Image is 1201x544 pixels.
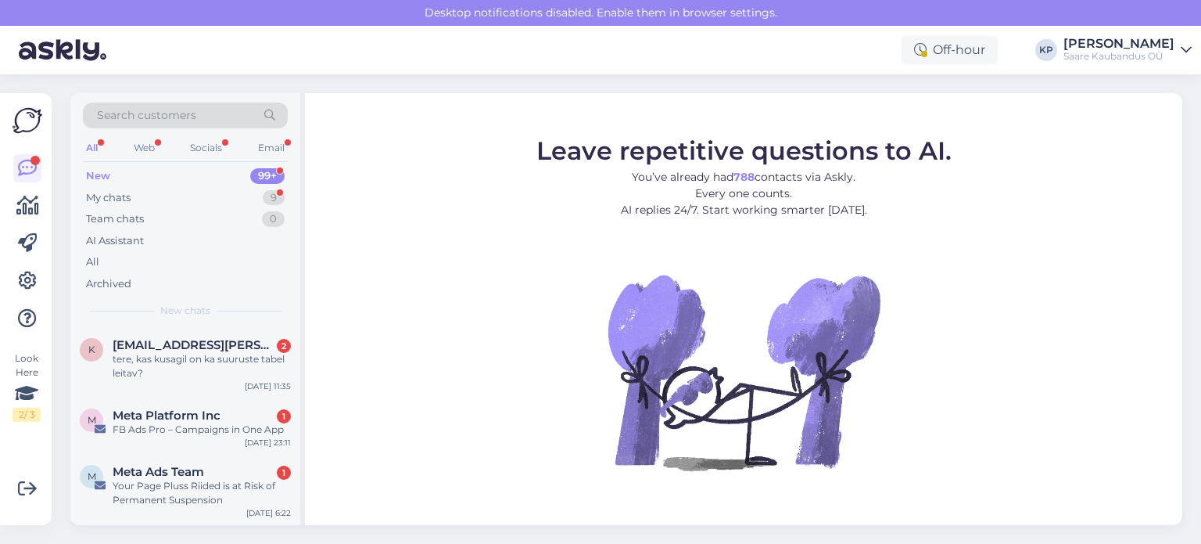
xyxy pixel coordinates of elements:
div: 2 / 3 [13,408,41,422]
div: [DATE] 6:22 [246,507,291,519]
div: Team chats [86,211,144,227]
div: 0 [262,211,285,227]
div: My chats [86,190,131,206]
span: New chats [160,304,210,318]
div: [PERSON_NAME] [1063,38,1174,50]
div: Archived [86,276,131,292]
div: Off-hour [902,36,998,64]
span: Leave repetitive questions to AI. [536,135,952,166]
span: M [88,414,96,426]
div: 1 [277,466,291,480]
div: 99+ [250,168,285,184]
div: Socials [187,138,225,158]
span: katrin.sillari@gmail.com [113,338,275,352]
div: New [86,168,110,184]
span: Meta Platform Inc [113,409,220,423]
img: No Chat active [603,231,884,513]
div: 2 [277,339,291,353]
div: [DATE] 23:11 [245,437,291,449]
img: Askly Logo [13,106,42,135]
div: 1 [277,409,291,423]
div: KP [1035,39,1057,61]
a: [PERSON_NAME]Saare Kaubandus OÜ [1063,38,1192,63]
b: 788 [733,170,755,184]
div: Email [255,138,288,158]
span: k [88,344,95,355]
div: Saare Kaubandus OÜ [1063,50,1174,63]
div: All [86,254,99,270]
p: You’ve already had contacts via Askly. Every one counts. AI replies 24/7. Start working smarter [... [536,169,952,218]
span: Meta Ads Team [113,465,204,479]
span: Search customers [97,107,196,124]
div: AI Assistant [86,233,144,249]
div: tere, kas kusagil on ka suuruste tabel leitav? [113,352,291,380]
div: [DATE] 11:35 [245,380,291,392]
span: M [88,470,96,482]
div: All [83,138,101,158]
div: Your Page Pluss Riided is at Risk of Permanent Suspension [113,479,291,507]
div: FB Ads Pro – Campaigns in One App [113,423,291,437]
div: Web [131,138,158,158]
div: 9 [263,190,285,206]
div: Look Here [13,351,41,422]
